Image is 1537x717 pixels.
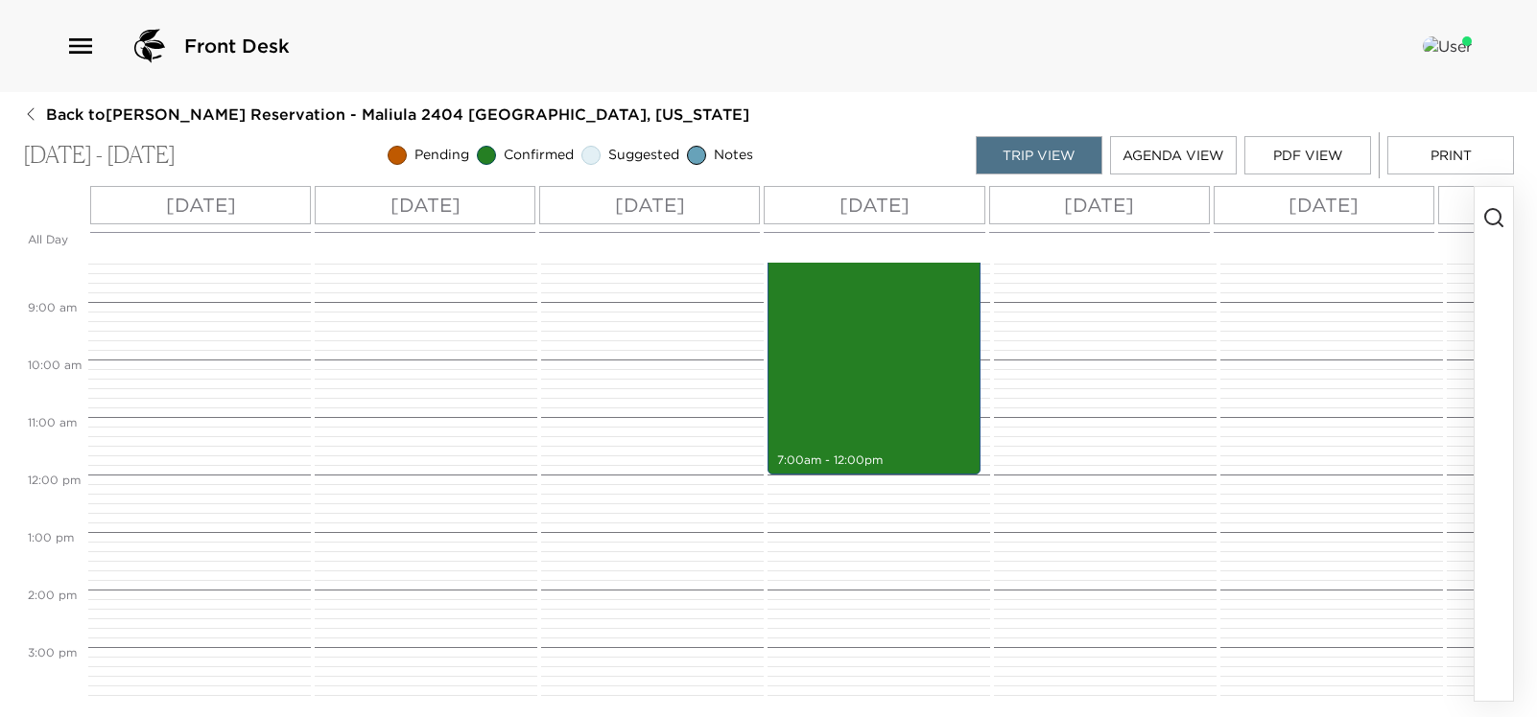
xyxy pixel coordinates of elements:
[504,146,574,165] span: Confirmed
[390,191,461,220] p: [DATE]
[90,186,311,224] button: [DATE]
[23,530,79,544] span: 1:00 PM
[315,186,535,224] button: [DATE]
[839,191,910,220] p: [DATE]
[1423,36,1472,56] img: User
[976,136,1102,174] button: Trip View
[1110,136,1237,174] button: Agenda View
[1387,136,1514,174] button: Print
[608,146,679,165] span: Suggested
[768,187,981,474] div: Holo Holo Charters [PERSON_NAME]7:00am - 12:00pm
[127,23,173,69] img: logo
[23,142,176,170] p: [DATE] - [DATE]
[23,645,82,659] span: 3:00 PM
[414,146,469,165] span: Pending
[184,33,290,59] span: Front Desk
[23,473,85,487] span: 12:00 PM
[989,186,1210,224] button: [DATE]
[714,146,753,165] span: Notes
[1244,136,1371,174] button: PDF View
[777,452,971,469] p: 7:00am - 12:00pm
[23,588,82,602] span: 2:00 PM
[46,104,749,125] span: Back to [PERSON_NAME] Reservation - Maliula 2404 [GEOGRAPHIC_DATA], [US_STATE]
[615,191,685,220] p: [DATE]
[166,191,236,220] p: [DATE]
[23,415,82,429] span: 11:00 AM
[764,186,984,224] button: [DATE]
[23,104,749,125] button: Back to[PERSON_NAME] Reservation - Maliula 2404 [GEOGRAPHIC_DATA], [US_STATE]
[23,300,82,314] span: 9:00 AM
[28,232,83,248] p: All Day
[23,358,86,372] span: 10:00 AM
[539,186,760,224] button: [DATE]
[1214,186,1434,224] button: [DATE]
[1289,191,1359,220] p: [DATE]
[1064,191,1134,220] p: [DATE]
